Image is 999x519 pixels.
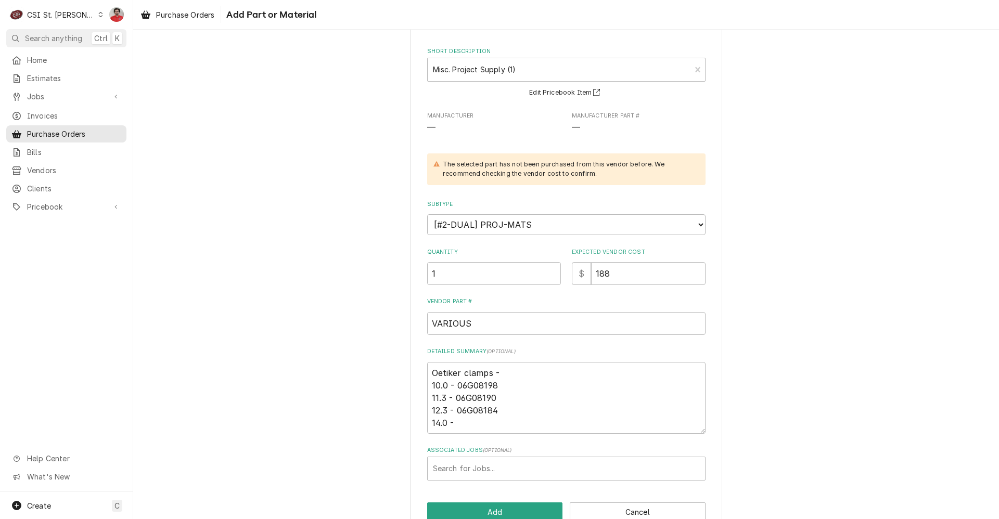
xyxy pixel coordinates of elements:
[27,501,51,510] span: Create
[6,107,126,124] a: Invoices
[94,33,108,44] span: Ctrl
[6,70,126,87] a: Estimates
[27,183,121,194] span: Clients
[528,86,605,99] button: Edit Pricebook Item
[6,180,126,197] a: Clients
[25,33,82,44] span: Search anything
[427,446,706,480] div: Associated Jobs
[427,122,561,134] span: Manufacturer
[9,7,24,22] div: CSI St. Louis's Avatar
[223,8,316,22] span: Add Part or Material
[427,362,706,434] textarea: Oetiker clamps - 10.0 - 06G08198 11.3 - 06G08190 12.3 - 06G08184 14.0 -
[572,123,580,133] span: —
[427,347,706,356] label: Detailed Summary
[427,297,706,334] div: Vendor Part #
[427,248,561,285] div: Quantity
[6,468,126,485] a: Go to What's New
[572,112,706,120] span: Manufacturer Part #
[427,297,706,306] label: Vendor Part #
[427,47,706,99] div: Short Description
[9,7,24,22] div: C
[109,7,124,22] div: Nicholas Faubert's Avatar
[486,348,516,354] span: ( optional )
[6,450,126,467] a: Go to Help Center
[27,147,121,158] span: Bills
[6,51,126,69] a: Home
[156,9,214,20] span: Purchase Orders
[6,162,126,179] a: Vendors
[427,123,436,133] span: —
[483,447,512,453] span: ( optional )
[572,248,706,256] label: Expected Vendor Cost
[115,33,120,44] span: K
[27,201,106,212] span: Pricebook
[427,200,706,235] div: Subtype
[27,9,95,20] div: CSI St. [PERSON_NAME]
[27,91,106,102] span: Jobs
[27,453,120,464] span: Help Center
[27,471,120,482] span: What's New
[427,112,561,134] div: Manufacturer
[136,6,219,23] a: Purchase Orders
[427,112,561,120] span: Manufacturer
[27,165,121,176] span: Vendors
[109,7,124,22] div: NF
[6,198,126,215] a: Go to Pricebook
[443,160,695,179] div: The selected part has not been purchased from this vendor before. We recommend checking the vendo...
[114,500,120,511] span: C
[572,122,706,134] span: Manufacturer Part #
[427,47,706,56] label: Short Description
[27,55,121,66] span: Home
[572,262,591,285] div: $
[6,29,126,47] button: Search anythingCtrlK
[572,248,706,285] div: Expected Vendor Cost
[6,144,126,161] a: Bills
[427,200,706,209] label: Subtype
[427,12,706,481] div: Line Item Create/Update Form
[427,446,706,455] label: Associated Jobs
[572,112,706,134] div: Manufacturer Part #
[27,110,121,121] span: Invoices
[27,128,121,139] span: Purchase Orders
[427,248,561,256] label: Quantity
[6,88,126,105] a: Go to Jobs
[27,73,121,84] span: Estimates
[6,125,126,142] a: Purchase Orders
[427,347,706,433] div: Detailed Summary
